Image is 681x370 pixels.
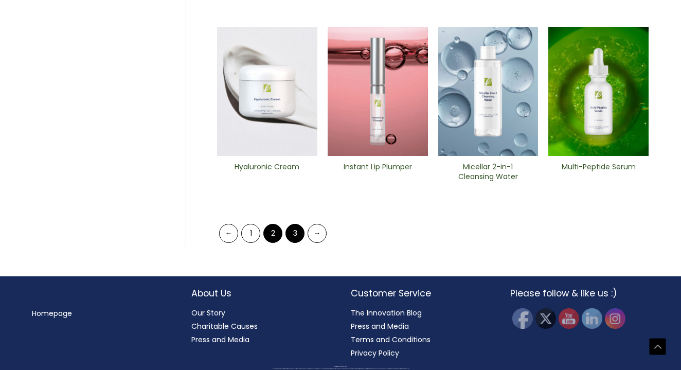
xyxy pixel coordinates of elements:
a: Our Story [191,308,225,318]
a: Homepage [32,308,72,319]
a: Press and Media [191,334,249,345]
a: Page 3 [285,224,304,243]
nav: Customer Service [351,306,490,360]
img: Multi-Peptide ​Serum [548,27,649,156]
a: ← [219,224,238,243]
div: All material on this Website, including design, text, images, logos and sounds, are owned by Cosm... [18,368,663,369]
span: Page 2 [263,224,282,243]
img: Micellar 2-in-1 Cleansing Water [438,27,539,156]
img: Twitter [535,308,556,329]
img: Facebook [512,308,533,329]
a: Press and Media [351,321,409,331]
a: The Innovation Blog [351,308,422,318]
a: Multi-Peptide Serum [557,162,640,185]
h2: Instant Lip Plumper [336,162,419,182]
img: Hyaluronic Cream [217,27,317,156]
h2: Multi-Peptide Serum [557,162,640,182]
a: Instant Lip Plumper [336,162,419,185]
a: Charitable Causes [191,321,258,331]
h2: Customer Service [351,287,490,300]
h2: Micellar 2-in-1 Cleansing Water [446,162,529,182]
a: Terms and Conditions [351,334,431,345]
a: → [308,224,327,243]
h2: Please follow & like us :) [510,287,649,300]
nav: Product Pagination [217,223,649,248]
span: Cosmetic Solutions [340,366,347,367]
nav: About Us [191,306,330,346]
a: Privacy Policy [351,348,399,358]
a: Micellar 2-in-1 Cleansing Water [446,162,529,185]
h2: About Us [191,287,330,300]
a: Hyaluronic Cream [226,162,309,185]
img: Instant Lip Plumper [328,27,428,156]
h2: Hyaluronic Cream [226,162,309,182]
nav: Menu [32,307,171,320]
a: Page 1 [241,224,260,243]
div: Copyright © 2025 [18,366,663,367]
